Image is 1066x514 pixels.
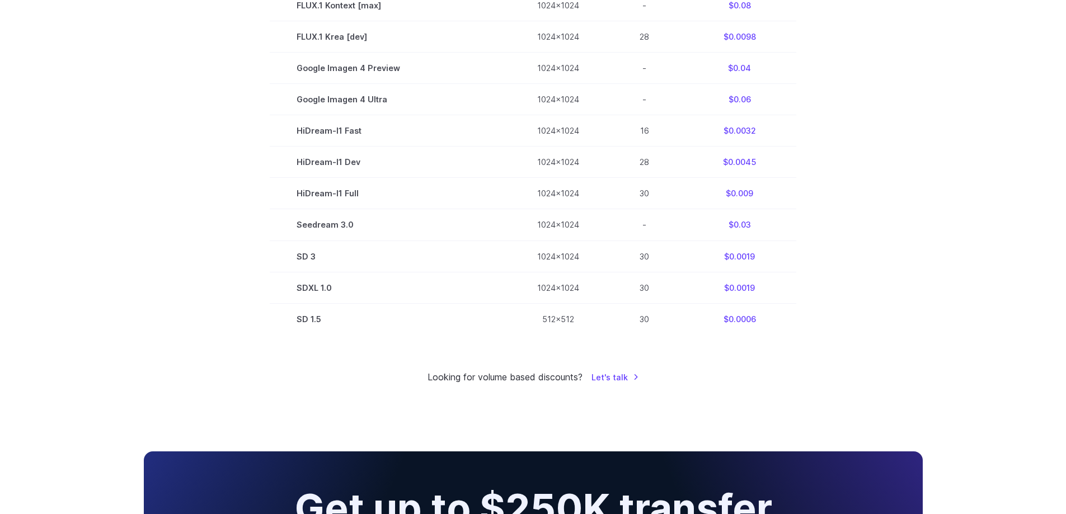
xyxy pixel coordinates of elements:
[683,21,796,53] td: $0.0098
[606,84,683,115] td: -
[510,209,606,241] td: 1024x1024
[606,115,683,147] td: 16
[270,178,510,209] td: HiDream-I1 Full
[510,178,606,209] td: 1024x1024
[683,84,796,115] td: $0.06
[510,115,606,147] td: 1024x1024
[510,21,606,53] td: 1024x1024
[510,53,606,84] td: 1024x1024
[270,147,510,178] td: HiDream-I1 Dev
[606,303,683,334] td: 30
[683,209,796,241] td: $0.03
[606,272,683,303] td: 30
[683,178,796,209] td: $0.009
[606,178,683,209] td: 30
[606,147,683,178] td: 28
[683,147,796,178] td: $0.0045
[270,272,510,303] td: SDXL 1.0
[510,147,606,178] td: 1024x1024
[270,115,510,147] td: HiDream-I1 Fast
[683,53,796,84] td: $0.04
[683,272,796,303] td: $0.0019
[510,303,606,334] td: 512x512
[270,303,510,334] td: SD 1.5
[270,84,510,115] td: Google Imagen 4 Ultra
[270,241,510,272] td: SD 3
[683,303,796,334] td: $0.0006
[591,371,639,384] a: Let's talk
[606,53,683,84] td: -
[510,272,606,303] td: 1024x1024
[606,21,683,53] td: 28
[270,209,510,241] td: Seedream 3.0
[683,241,796,272] td: $0.0019
[683,115,796,147] td: $0.0032
[606,209,683,241] td: -
[428,370,583,385] small: Looking for volume based discounts?
[270,21,510,53] td: FLUX.1 Krea [dev]
[270,53,510,84] td: Google Imagen 4 Preview
[510,241,606,272] td: 1024x1024
[606,241,683,272] td: 30
[510,84,606,115] td: 1024x1024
